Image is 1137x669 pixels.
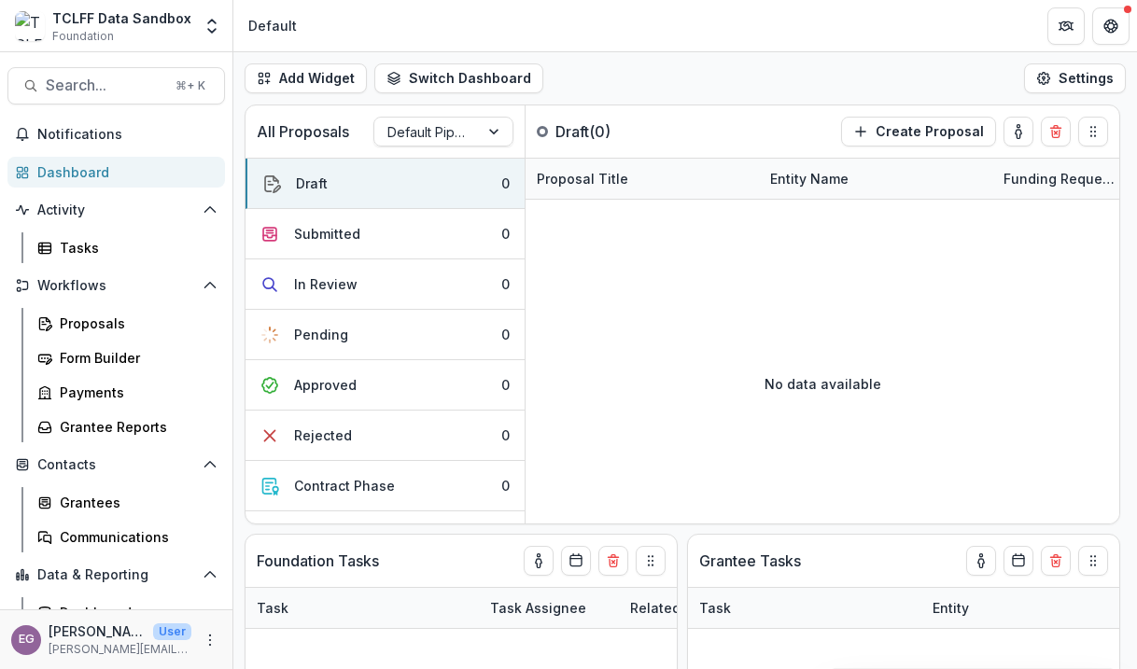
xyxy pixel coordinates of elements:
[7,119,225,149] button: Notifications
[524,546,554,576] button: toggle-assigned-to-me
[759,159,992,199] div: Entity Name
[37,127,218,143] span: Notifications
[526,159,759,199] div: Proposal Title
[966,546,996,576] button: toggle-assigned-to-me
[501,425,510,445] div: 0
[1041,546,1071,576] button: Delete card
[257,120,349,143] p: All Proposals
[30,232,225,263] a: Tasks
[49,641,191,658] p: [PERSON_NAME][EMAIL_ADDRESS][DOMAIN_NAME]
[294,425,352,445] div: Rejected
[501,325,510,344] div: 0
[30,377,225,408] a: Payments
[7,560,225,590] button: Open Data & Reporting
[46,77,164,94] span: Search...
[60,314,210,333] div: Proposals
[1092,7,1130,45] button: Get Help
[1078,117,1108,146] button: Drag
[246,360,525,411] button: Approved0
[246,259,525,310] button: In Review0
[7,157,225,188] a: Dashboard
[619,588,852,628] div: Related Proposal
[60,348,210,368] div: Form Builder
[296,174,328,193] div: Draft
[992,169,1132,188] div: Funding Requested
[241,12,304,39] nav: breadcrumb
[248,16,297,35] div: Default
[7,450,225,480] button: Open Contacts
[199,7,225,45] button: Open entity switcher
[374,63,543,93] button: Switch Dashboard
[246,588,479,628] div: Task
[7,271,225,300] button: Open Workflows
[992,159,1132,199] div: Funding Requested
[688,588,921,628] div: Task
[294,274,358,294] div: In Review
[294,476,395,495] div: Contract Phase
[1024,63,1126,93] button: Settings
[619,598,753,618] div: Related Proposal
[699,550,801,572] p: Grantee Tasks
[598,546,628,576] button: Delete card
[246,159,525,209] button: Draft0
[30,342,225,373] a: Form Builder
[246,598,300,618] div: Task
[501,224,510,244] div: 0
[30,487,225,518] a: Grantees
[49,621,146,641] p: [PERSON_NAME]
[37,567,195,583] span: Data & Reporting
[759,169,860,188] div: Entity Name
[15,11,45,41] img: TCLFF Data Sandbox
[1078,546,1108,576] button: Drag
[479,588,619,628] div: Task Assignee
[246,209,525,259] button: Submitted0
[37,162,210,182] div: Dashboard
[37,202,195,218] span: Activity
[37,278,195,294] span: Workflows
[246,411,525,461] button: Rejected0
[1004,546,1033,576] button: Calendar
[526,169,639,188] div: Proposal Title
[294,224,360,244] div: Submitted
[60,417,210,437] div: Grantee Reports
[1047,7,1085,45] button: Partners
[199,629,221,651] button: More
[765,374,881,394] p: No data available
[60,527,210,547] div: Communications
[688,598,742,618] div: Task
[636,546,666,576] button: Drag
[1041,117,1071,146] button: Delete card
[30,411,225,442] a: Grantee Reports
[501,375,510,395] div: 0
[60,493,210,512] div: Grantees
[60,603,210,622] div: Dashboard
[172,76,209,96] div: ⌘ + K
[30,597,225,628] a: Dashboard
[257,550,379,572] p: Foundation Tasks
[501,174,510,193] div: 0
[37,457,195,473] span: Contacts
[52,28,114,45] span: Foundation
[7,67,225,105] button: Search...
[30,522,225,552] a: Communications
[294,375,357,395] div: Approved
[501,476,510,495] div: 0
[245,63,367,93] button: Add Widget
[294,325,348,344] div: Pending
[555,120,695,143] p: Draft ( 0 )
[60,383,210,402] div: Payments
[1004,117,1033,146] button: toggle-assigned-to-me
[921,598,980,618] div: Entity
[246,461,525,511] button: Contract Phase0
[19,634,35,646] div: Eleanor Green
[52,8,191,28] div: TCLFF Data Sandbox
[7,195,225,225] button: Open Activity
[246,310,525,360] button: Pending0
[60,238,210,258] div: Tasks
